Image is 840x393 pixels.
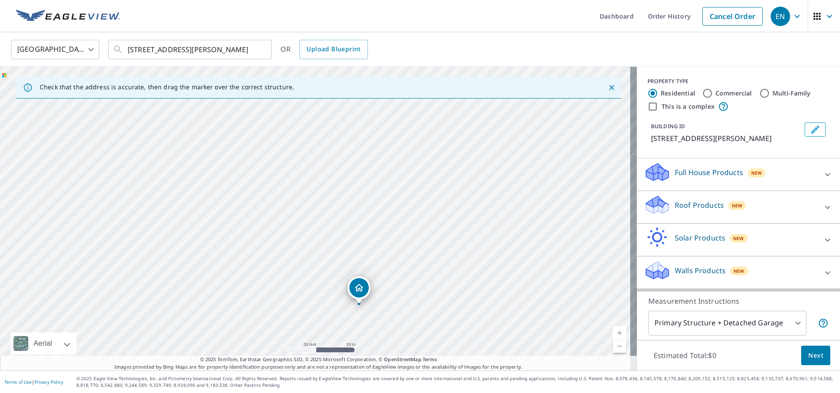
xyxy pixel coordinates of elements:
[647,77,829,85] div: PROPERTY TYPE
[732,202,743,209] span: New
[384,356,421,362] a: OpenStreetMap
[299,40,367,59] a: Upload Blueprint
[16,10,120,23] img: EV Logo
[4,379,32,385] a: Terms of Use
[306,44,360,55] span: Upload Blueprint
[644,195,833,220] div: Roof ProductsNew
[606,82,617,93] button: Close
[4,379,63,385] p: |
[662,102,715,111] label: This is a complex
[348,276,371,304] div: Dropped pin, building 1, Residential property, 28 S Main St Ellsworth, PA 15331
[644,162,833,187] div: Full House ProductsNew
[613,340,626,353] a: Current Level 19, Zoom Out
[734,267,745,275] span: New
[647,346,723,365] p: Estimated Total: $0
[661,89,695,98] label: Residential
[644,260,833,285] div: Walls ProductsNew
[675,167,743,178] p: Full House Products
[34,379,63,385] a: Privacy Policy
[648,296,829,306] p: Measurement Instructions
[613,326,626,340] a: Current Level 19, Zoom In
[31,332,55,355] div: Aerial
[675,233,725,243] p: Solar Products
[751,169,762,176] span: New
[818,318,829,328] span: Your report will include the primary structure and a detached garage if one exists.
[40,83,294,91] p: Check that the address is accurate, then drag the marker over the correct structure.
[423,356,437,362] a: Terms
[801,346,830,366] button: Next
[128,37,254,62] input: Search by address or latitude-longitude
[11,332,76,355] div: Aerial
[715,89,752,98] label: Commercial
[280,40,368,59] div: OR
[644,227,833,252] div: Solar ProductsNew
[648,311,806,336] div: Primary Structure + Detached Garage
[702,7,763,26] a: Cancel Order
[808,350,823,361] span: Next
[771,7,790,26] div: EN
[651,133,801,144] p: [STREET_ADDRESS][PERSON_NAME]
[651,122,685,130] p: BUILDING ID
[805,122,826,137] button: Edit building 1
[675,200,724,210] p: Roof Products
[200,356,437,363] span: © 2025 TomTom, Earthstar Geographics SIO, © 2025 Microsoft Corporation, ©
[733,235,744,242] span: New
[772,89,811,98] label: Multi-Family
[675,265,726,276] p: Walls Products
[11,37,99,62] div: [GEOGRAPHIC_DATA]
[76,375,836,389] p: © 2025 Eagle View Technologies, Inc. and Pictometry International Corp. All Rights Reserved. Repo...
